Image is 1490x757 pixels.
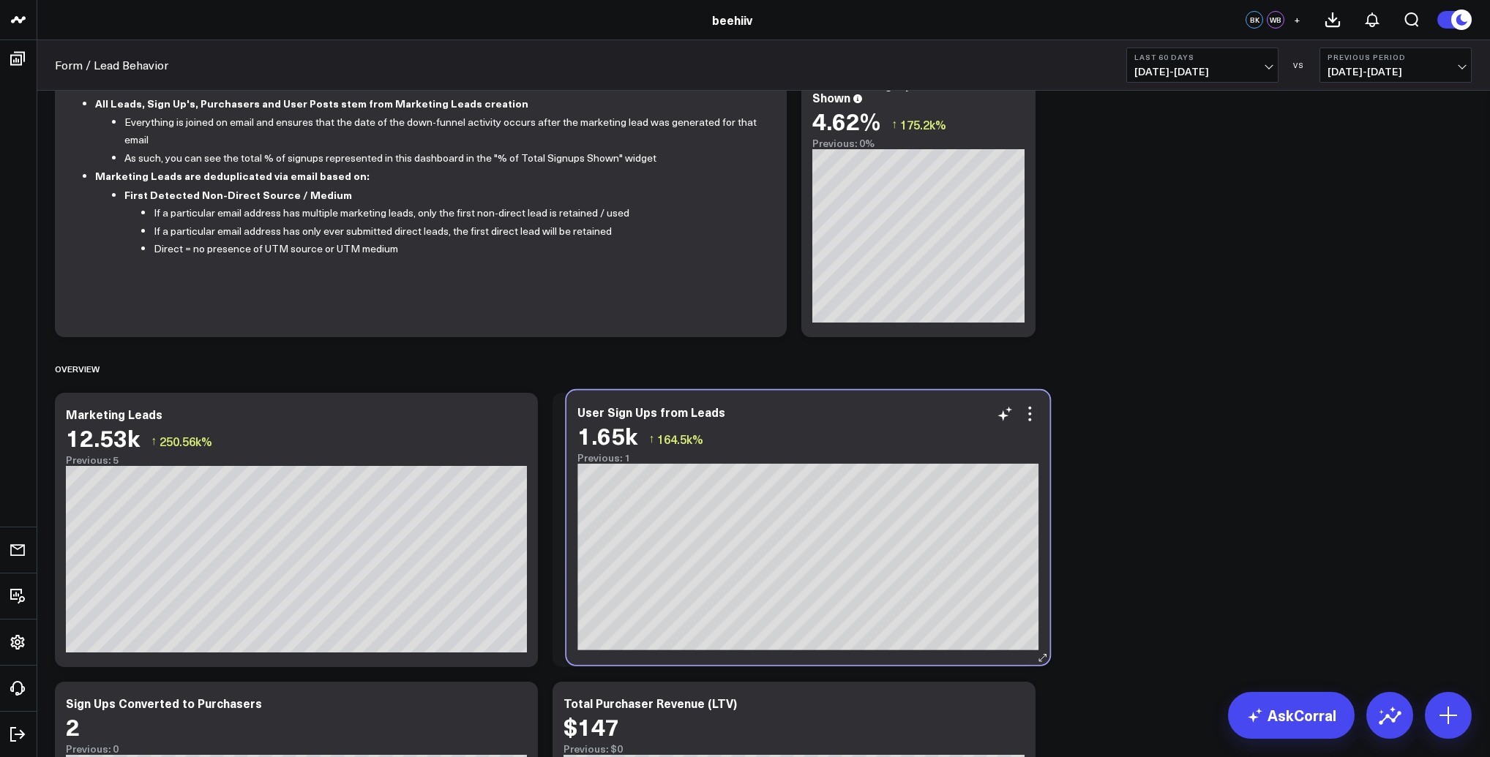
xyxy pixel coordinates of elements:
[657,431,703,447] span: 164.5k%
[812,76,919,105] div: % of Total Signups Shown
[900,116,946,132] span: 175.2k%
[66,743,527,755] div: Previous: 0
[124,149,765,167] li: As such, you can see the total % of signups represented in this dashboard in the "% of Total Sign...
[66,406,162,422] div: Marketing Leads
[154,240,765,258] li: Direct = no presence of UTM source or UTM medium
[812,138,1025,149] div: Previous: 0%
[66,695,262,711] div: Sign Ups Converted to Purchasers
[577,422,637,448] div: 1.65k
[124,113,765,149] li: Everything is joined on email and ensures that the date of the down-funnel activity occurs after ...
[1294,15,1300,25] span: +
[55,352,100,385] div: Overview
[66,713,80,739] div: 2
[1286,61,1312,69] div: VS
[812,108,880,134] div: 4.62%
[1246,11,1263,29] div: BK
[577,404,725,420] div: User Sign Ups from Leads
[1328,53,1464,61] b: Previous Period
[154,204,765,222] li: If a particular email address has multiple marketing leads, only the first non-direct lead is ret...
[1288,11,1306,29] button: +
[95,96,528,110] b: All Leads, Sign Up's, Purchasers and User Posts stem from Marketing Leads creation
[577,452,1038,464] div: Previous: 1
[1319,48,1472,83] button: Previous Period[DATE]-[DATE]
[648,429,654,448] span: ↑
[66,454,527,466] div: Previous: 5
[564,743,1025,755] div: Previous: $0
[151,432,157,451] span: ↑
[891,115,897,134] span: ↑
[124,187,352,202] b: First Detected Non-Direct Source / Medium
[1126,48,1279,83] button: Last 60 Days[DATE]-[DATE]
[95,168,370,183] b: Marketing Leads are deduplicated via email based on:
[1134,66,1270,78] span: [DATE] - [DATE]
[1328,66,1464,78] span: [DATE] - [DATE]
[66,424,140,451] div: 12.53k
[4,721,32,747] a: Log Out
[1228,692,1355,739] a: AskCorral
[160,433,212,449] span: 250.56k%
[564,695,737,711] div: Total Purchaser Revenue (LTV)
[564,713,619,739] div: $147
[1267,11,1284,29] div: WB
[154,222,765,241] li: If a particular email address has only ever submitted direct leads, the first direct lead will be...
[55,57,168,73] a: Form / Lead Behavior
[1134,53,1270,61] b: Last 60 Days
[712,12,752,28] a: beehiiv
